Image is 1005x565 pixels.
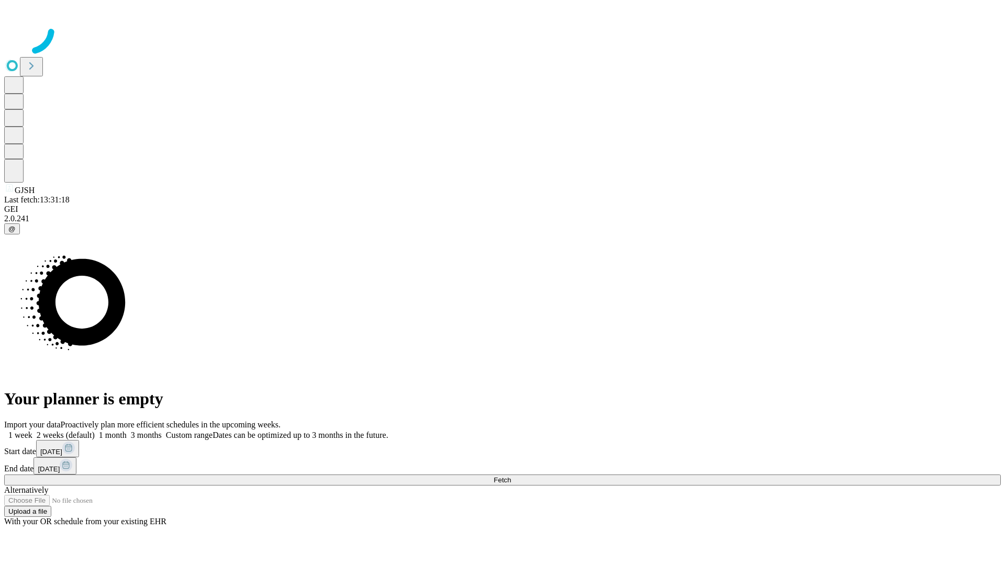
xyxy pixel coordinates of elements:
[4,517,166,526] span: With your OR schedule from your existing EHR
[8,431,32,439] span: 1 week
[37,431,95,439] span: 2 weeks (default)
[4,389,1001,409] h1: Your planner is empty
[4,457,1001,474] div: End date
[4,223,20,234] button: @
[166,431,213,439] span: Custom range
[40,448,62,456] span: [DATE]
[99,431,127,439] span: 1 month
[8,225,16,233] span: @
[61,420,281,429] span: Proactively plan more efficient schedules in the upcoming weeks.
[4,485,48,494] span: Alternatively
[4,205,1001,214] div: GEI
[4,214,1001,223] div: 2.0.241
[494,476,511,484] span: Fetch
[4,440,1001,457] div: Start date
[4,420,61,429] span: Import your data
[36,440,79,457] button: [DATE]
[4,195,70,204] span: Last fetch: 13:31:18
[38,465,60,473] span: [DATE]
[213,431,388,439] span: Dates can be optimized up to 3 months in the future.
[15,186,35,195] span: GJSH
[4,506,51,517] button: Upload a file
[4,474,1001,485] button: Fetch
[131,431,162,439] span: 3 months
[33,457,76,474] button: [DATE]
